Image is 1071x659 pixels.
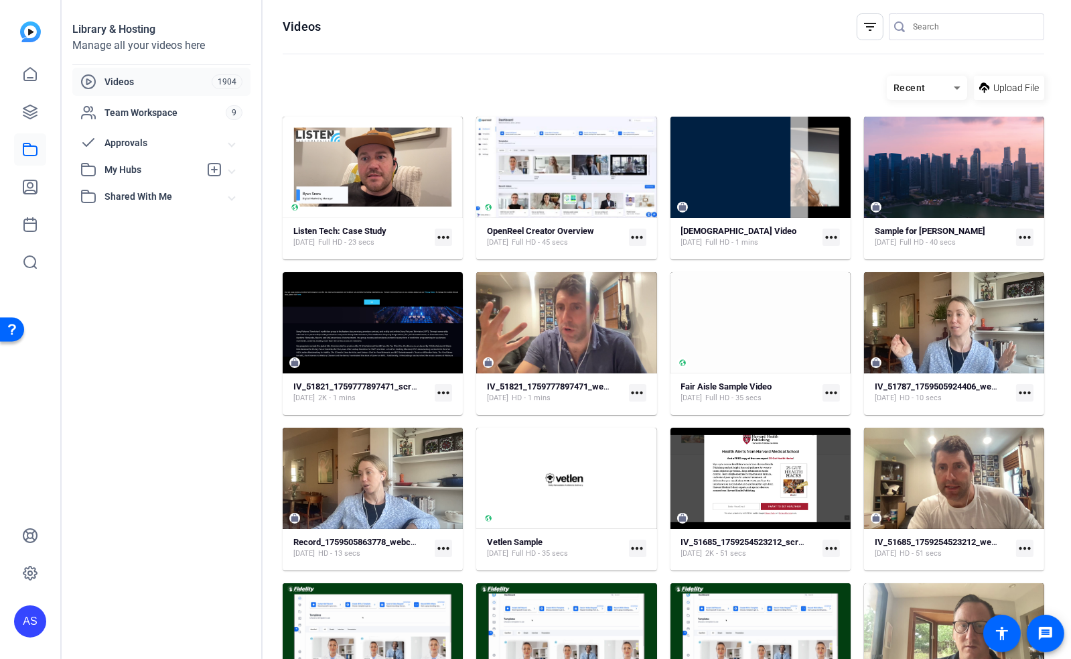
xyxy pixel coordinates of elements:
span: Full HD - 40 secs [900,237,956,248]
span: [DATE] [487,548,508,559]
mat-expansion-panel-header: Shared With Me [72,183,251,210]
span: Full HD - 1 mins [706,237,759,248]
strong: OpenReel Creator Overview [487,226,594,236]
mat-icon: more_horiz [823,229,840,246]
mat-icon: more_horiz [1016,384,1033,402]
mat-icon: more_horiz [1016,540,1033,557]
mat-icon: more_horiz [435,229,452,246]
strong: Sample for [PERSON_NAME] [875,226,985,236]
span: 2K - 51 secs [706,548,747,559]
span: Recent [894,82,926,93]
mat-icon: more_horiz [629,229,646,246]
strong: Vetlen Sample [487,537,543,547]
strong: IV_51821_1759777897471_webcam [487,381,625,392]
span: Team Workspace [104,106,226,119]
a: IV_51685_1759254523212_webcam[DATE]HD - 51 secs [875,537,1011,559]
strong: IV_51685_1759254523212_webcam [875,537,1013,547]
mat-expansion-panel-header: Approvals [72,129,251,156]
span: [DATE] [293,237,315,248]
span: [DATE] [875,237,896,248]
h1: Videos [283,19,321,35]
a: Record_1759505863778_webcam[DATE]HD - 13 secs [293,537,429,559]
strong: IV_51821_1759777897471_screen [293,381,425,392]
span: 1904 [212,74,242,89]
strong: Record_1759505863778_webcam [293,537,423,547]
span: Shared With Me [104,190,229,204]
mat-icon: more_horiz [435,540,452,557]
mat-icon: accessibility [994,625,1010,642]
mat-icon: more_horiz [629,540,646,557]
a: Fair Aisle Sample Video[DATE]Full HD - 35 secs [681,381,817,404]
span: [DATE] [293,548,315,559]
strong: Fair Aisle Sample Video [681,381,772,392]
span: Full HD - 23 secs [318,237,374,248]
strong: Listen Tech: Case Study [293,226,386,236]
span: [DATE] [293,393,315,404]
span: 2K - 1 mins [318,393,356,404]
a: IV_51821_1759777897471_screen[DATE]2K - 1 mins [293,381,429,404]
input: Search [913,19,1033,35]
span: My Hubs [104,163,200,177]
span: HD - 1 mins [512,393,551,404]
span: HD - 51 secs [900,548,942,559]
mat-icon: more_horiz [629,384,646,402]
mat-icon: message [1038,625,1054,642]
mat-icon: more_horiz [823,384,840,402]
a: IV_51787_1759505924406_webcam[DATE]HD - 10 secs [875,381,1011,404]
span: [DATE] [681,548,703,559]
strong: IV_51787_1759505924406_webcam [875,381,1013,392]
span: Full HD - 45 secs [512,237,568,248]
mat-icon: more_horiz [823,540,840,557]
a: Listen Tech: Case Study[DATE]Full HD - 23 secs [293,226,429,248]
div: AS [14,605,46,638]
a: [DEMOGRAPHIC_DATA] Video[DATE]Full HD - 1 mins [681,226,817,248]
span: Full HD - 35 secs [512,548,568,559]
img: blue-gradient.svg [20,21,41,42]
span: Videos [104,75,212,88]
div: Library & Hosting [72,21,251,38]
mat-icon: more_horiz [1016,229,1033,246]
mat-expansion-panel-header: My Hubs [72,156,251,183]
div: Manage all your videos here [72,38,251,54]
strong: IV_51685_1759254523212_screen [681,537,813,547]
span: HD - 10 secs [900,393,942,404]
span: [DATE] [681,393,703,404]
span: HD - 13 secs [318,548,360,559]
mat-icon: more_horiz [435,384,452,402]
span: [DATE] [875,548,896,559]
a: Sample for [PERSON_NAME][DATE]Full HD - 40 secs [875,226,1011,248]
a: Vetlen Sample[DATE]Full HD - 35 secs [487,537,623,559]
a: IV_51685_1759254523212_screen[DATE]2K - 51 secs [681,537,817,559]
span: 9 [226,105,242,120]
span: Upload File [993,81,1039,95]
span: Approvals [104,136,229,150]
span: [DATE] [875,393,896,404]
span: [DATE] [487,393,508,404]
a: OpenReel Creator Overview[DATE]Full HD - 45 secs [487,226,623,248]
a: IV_51821_1759777897471_webcam[DATE]HD - 1 mins [487,381,623,404]
span: [DATE] [487,237,508,248]
mat-icon: filter_list [862,19,878,35]
span: [DATE] [681,237,703,248]
button: Upload File [974,76,1044,100]
strong: [DEMOGRAPHIC_DATA] Video [681,226,797,236]
span: Full HD - 35 secs [706,393,762,404]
